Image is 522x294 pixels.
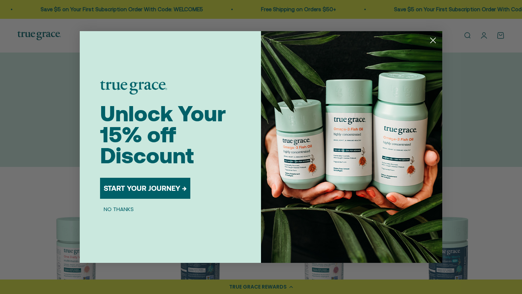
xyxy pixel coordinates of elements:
button: START YOUR JOURNEY → [100,178,190,199]
button: NO THANKS [100,205,137,213]
button: Close dialog [427,34,439,47]
img: logo placeholder [100,81,167,94]
img: 098727d5-50f8-4f9b-9554-844bb8da1403.jpeg [261,31,442,263]
span: Unlock Your 15% off Discount [100,101,226,168]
